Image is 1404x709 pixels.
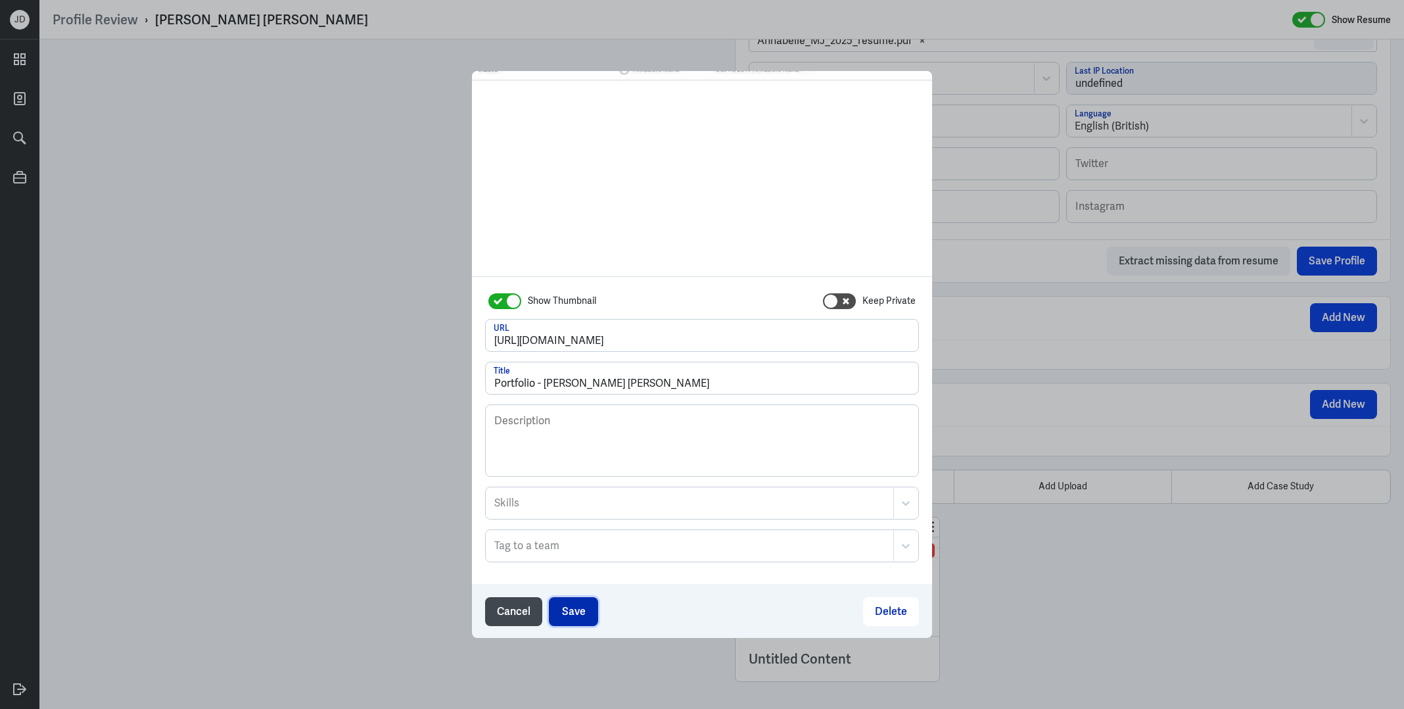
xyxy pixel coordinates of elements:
label: Keep Private [862,294,916,308]
button: Cancel [485,597,542,626]
input: URL [486,320,918,351]
input: Title [486,362,918,394]
button: Save [549,597,598,626]
label: Show Thumbnail [528,294,596,308]
button: Delete [863,597,919,626]
img: Portfolio - Annabelle Maria Jeffrey [472,13,932,276]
